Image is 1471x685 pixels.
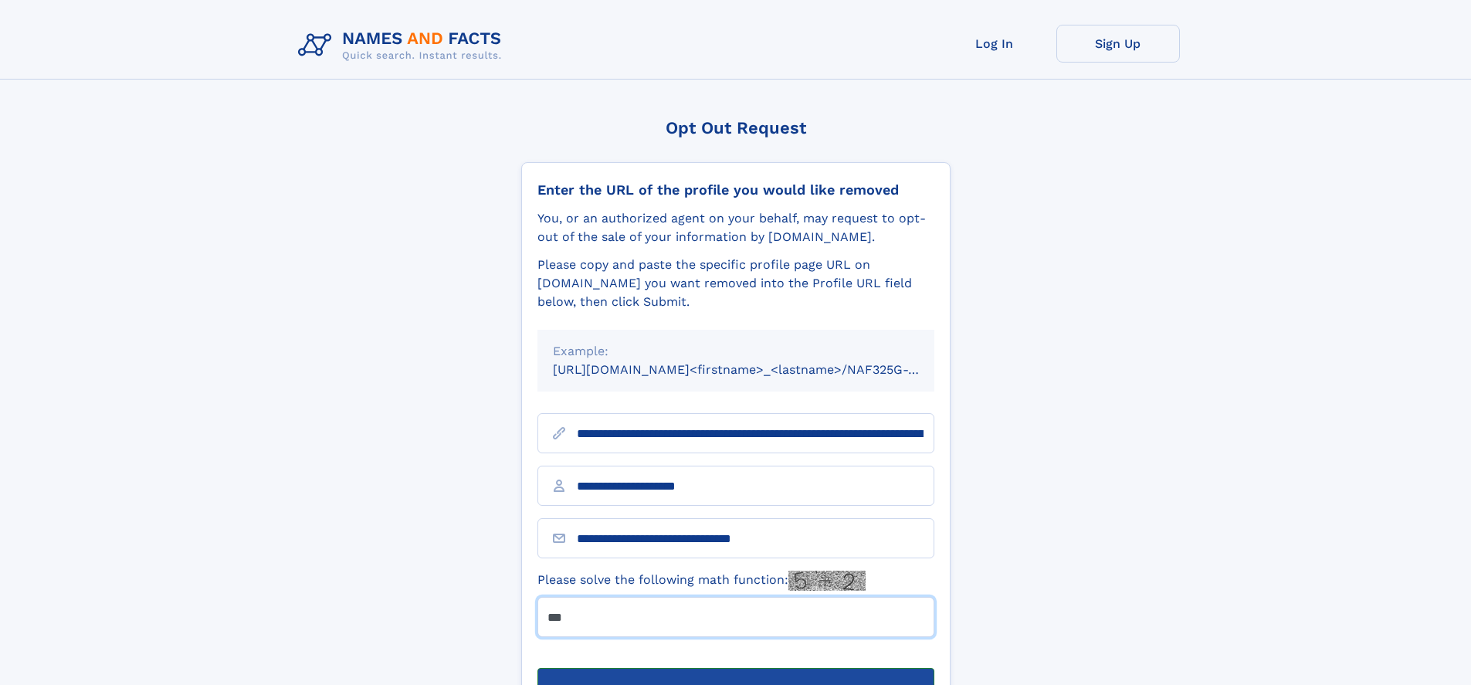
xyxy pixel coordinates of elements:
[1056,25,1180,63] a: Sign Up
[537,571,866,591] label: Please solve the following math function:
[537,209,934,246] div: You, or an authorized agent on your behalf, may request to opt-out of the sale of your informatio...
[553,362,964,377] small: [URL][DOMAIN_NAME]<firstname>_<lastname>/NAF325G-xxxxxxxx
[553,342,919,361] div: Example:
[521,118,951,137] div: Opt Out Request
[537,181,934,198] div: Enter the URL of the profile you would like removed
[292,25,514,66] img: Logo Names and Facts
[537,256,934,311] div: Please copy and paste the specific profile page URL on [DOMAIN_NAME] you want removed into the Pr...
[933,25,1056,63] a: Log In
